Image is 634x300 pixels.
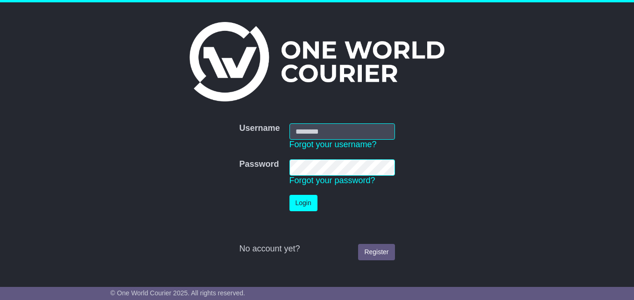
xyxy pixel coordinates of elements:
[289,195,317,211] button: Login
[289,140,377,149] a: Forgot your username?
[239,123,280,134] label: Username
[110,289,245,297] span: © One World Courier 2025. All rights reserved.
[289,176,375,185] a: Forgot your password?
[358,244,394,260] a: Register
[239,159,279,170] label: Password
[239,244,394,254] div: No account yet?
[190,22,444,101] img: One World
